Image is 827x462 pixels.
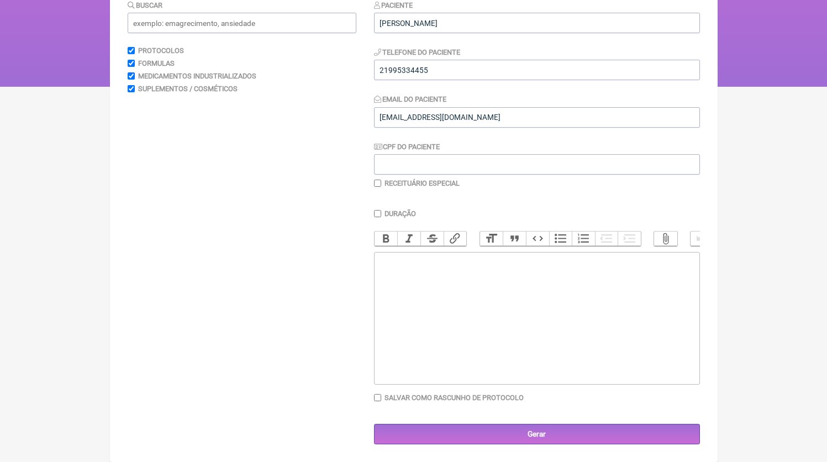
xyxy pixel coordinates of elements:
[503,232,526,246] button: Quote
[138,59,175,67] label: Formulas
[397,232,420,246] button: Italic
[549,232,572,246] button: Bullets
[374,95,447,103] label: Email do Paciente
[480,232,503,246] button: Heading
[654,232,677,246] button: Attach Files
[374,48,461,56] label: Telefone do Paciente
[128,1,163,9] label: Buscar
[444,232,467,246] button: Link
[618,232,641,246] button: Increase Level
[138,85,238,93] label: Suplementos / Cosméticos
[384,393,524,402] label: Salvar como rascunho de Protocolo
[374,1,413,9] label: Paciente
[691,232,714,246] button: Undo
[375,232,398,246] button: Bold
[572,232,595,246] button: Numbers
[595,232,618,246] button: Decrease Level
[420,232,444,246] button: Strikethrough
[128,13,356,33] input: exemplo: emagrecimento, ansiedade
[374,143,440,151] label: CPF do Paciente
[138,46,184,55] label: Protocolos
[384,209,416,218] label: Duração
[374,424,700,444] input: Gerar
[138,72,256,80] label: Medicamentos Industrializados
[526,232,549,246] button: Code
[384,179,460,187] label: Receituário Especial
